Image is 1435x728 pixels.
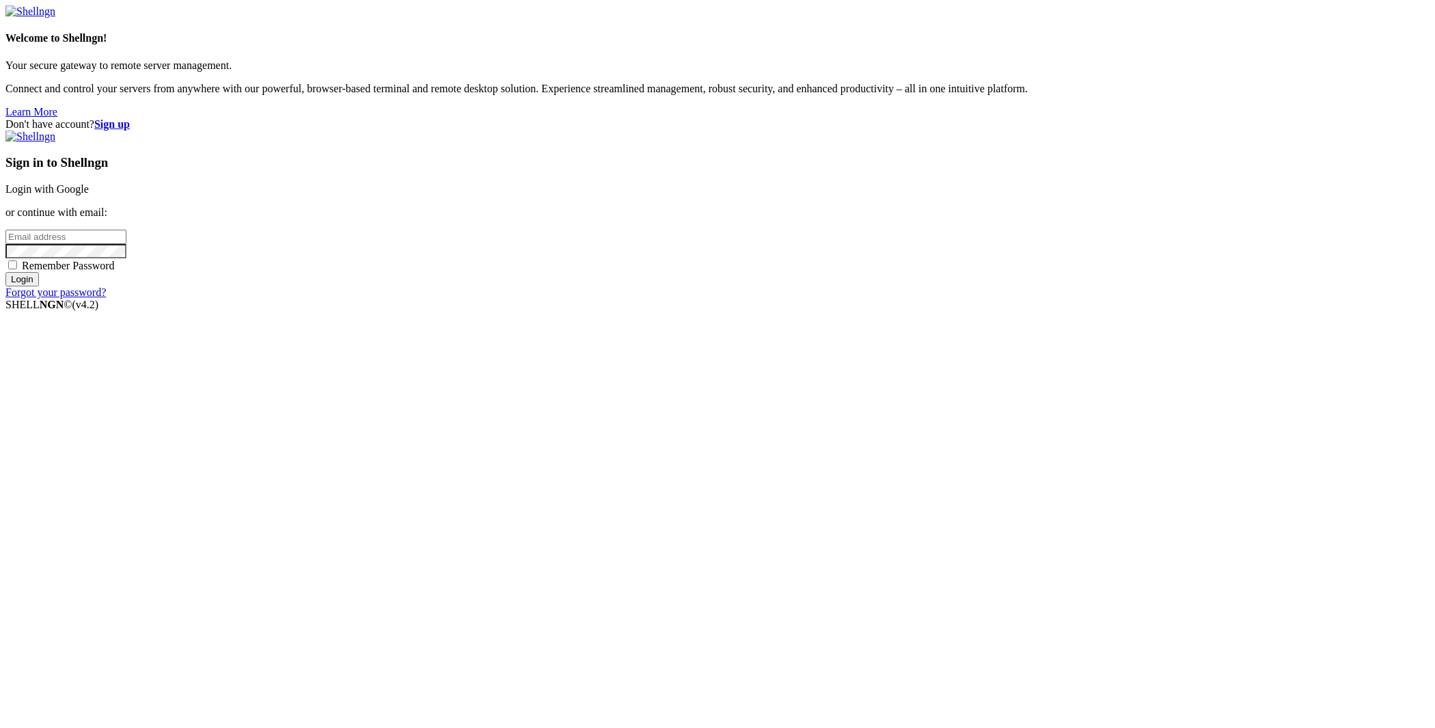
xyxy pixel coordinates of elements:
span: 4.2.0 [72,299,99,310]
input: Email address [5,230,126,244]
h4: Welcome to Shellngn! [5,32,1430,44]
p: Your secure gateway to remote server management. [5,59,1430,72]
p: Connect and control your servers from anywhere with our powerful, browser-based terminal and remo... [5,83,1430,95]
img: Shellngn [5,5,55,18]
a: Learn More [5,106,57,118]
a: Sign up [94,118,130,130]
p: or continue with email: [5,206,1430,219]
img: Shellngn [5,131,55,143]
span: Remember Password [22,260,115,271]
a: Login with Google [5,183,89,195]
input: Remember Password [8,260,17,269]
span: SHELL © [5,299,98,310]
a: Forgot your password? [5,286,106,298]
input: Login [5,272,39,286]
b: NGN [40,299,64,310]
h3: Sign in to Shellngn [5,155,1430,170]
div: Don't have account? [5,118,1430,131]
